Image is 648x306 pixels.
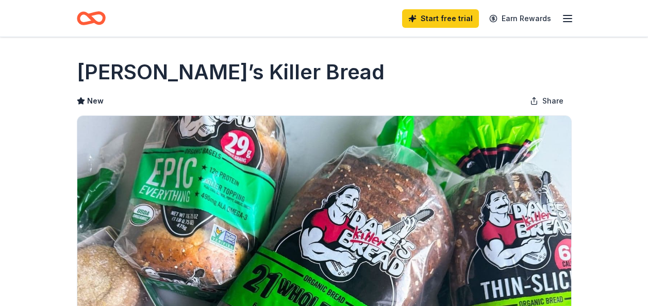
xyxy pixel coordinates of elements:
span: Share [542,95,563,107]
a: Home [77,6,106,30]
h1: [PERSON_NAME]’s Killer Bread [77,58,385,87]
a: Earn Rewards [483,9,557,28]
a: Start free trial [402,9,479,28]
span: New [87,95,104,107]
button: Share [522,91,572,111]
